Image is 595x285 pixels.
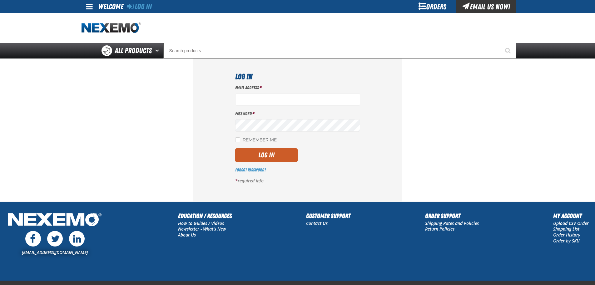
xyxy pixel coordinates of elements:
[153,43,163,59] button: Open All Products pages
[553,238,580,244] a: Order by SKU
[178,211,232,221] h2: Education / Resources
[235,137,240,142] input: Remember Me
[553,226,579,232] a: Shopping List
[235,137,277,143] label: Remember Me
[553,232,580,238] a: Order History
[163,43,516,59] input: Search
[501,43,516,59] button: Start Searching
[235,71,360,82] h1: Log In
[235,178,360,184] p: required info
[553,220,589,226] a: Upload CSV Order
[235,85,360,91] label: Email Address
[115,45,152,56] span: All Products
[425,226,454,232] a: Return Policies
[306,211,350,221] h2: Customer Support
[82,23,141,33] img: Nexemo logo
[553,211,589,221] h2: My Account
[22,249,88,255] a: [EMAIL_ADDRESS][DOMAIN_NAME]
[425,211,479,221] h2: Order Support
[178,226,226,232] a: Newsletter - What's New
[127,2,152,11] a: Log In
[235,148,298,162] button: Log In
[425,220,479,226] a: Shipping Rates and Policies
[6,211,103,230] img: Nexemo Logo
[306,220,328,226] a: Contact Us
[82,23,141,33] a: Home
[178,232,196,238] a: About Us
[178,220,224,226] a: How to Guides / Videos
[235,167,266,172] a: Forgot Password?
[235,111,360,117] label: Password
